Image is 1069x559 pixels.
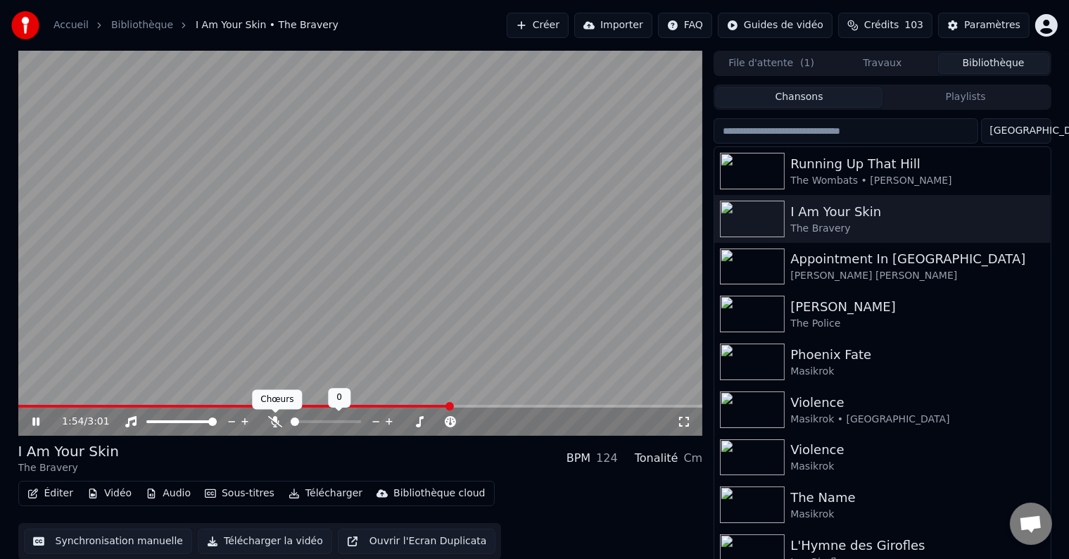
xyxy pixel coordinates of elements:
button: Bibliothèque [938,54,1049,74]
button: Paramètres [938,13,1030,38]
div: Chœurs [252,390,302,410]
button: Travaux [827,54,938,74]
div: Running Up That Hill [790,154,1044,174]
span: 103 [904,18,923,32]
button: Crédits103 [838,13,932,38]
button: Playlists [883,87,1049,108]
div: / [62,415,96,429]
div: Masikrok [790,460,1044,474]
div: Paramètres [964,18,1020,32]
div: I Am Your Skin [790,202,1044,222]
div: The Name [790,488,1044,508]
div: L'Hymne des Girofles [790,536,1044,555]
button: Sous-titres [199,484,280,503]
button: Créer [507,13,569,38]
button: Chansons [716,87,883,108]
button: Ouvrir l'Ecran Duplicata [338,529,496,554]
button: File d'attente [716,54,827,74]
img: youka [11,11,39,39]
button: FAQ [658,13,712,38]
div: The Wombats • [PERSON_NAME] [790,174,1044,188]
div: Masikrok • [GEOGRAPHIC_DATA] [790,413,1044,427]
div: 124 [596,450,618,467]
span: ( 1 ) [800,56,814,70]
button: Télécharger [283,484,368,503]
div: Masikrok [790,508,1044,522]
a: Bibliothèque [111,18,173,32]
div: Appointment In [GEOGRAPHIC_DATA] [790,249,1044,269]
div: Violence [790,393,1044,413]
button: Guides de vidéo [718,13,833,38]
div: 0 [328,388,350,408]
div: I Am Your Skin [18,441,119,461]
div: Masikrok [790,365,1044,379]
div: Tonalité [635,450,678,467]
div: Cm [684,450,703,467]
span: Crédits [864,18,899,32]
div: [PERSON_NAME] [PERSON_NAME] [790,269,1044,283]
span: 3:01 [87,415,109,429]
div: [PERSON_NAME] [790,297,1044,317]
nav: breadcrumb [53,18,339,32]
span: I Am Your Skin • The Bravery [196,18,339,32]
div: Phoenix Fate [790,345,1044,365]
div: Ouvrir le chat [1010,503,1052,545]
span: 1:54 [62,415,84,429]
button: Synchronisation manuelle [24,529,193,554]
div: Violence [790,440,1044,460]
button: Télécharger la vidéo [198,529,332,554]
div: The Police [790,317,1044,331]
button: Éditer [22,484,79,503]
a: Accueil [53,18,89,32]
button: Vidéo [82,484,137,503]
div: The Bravery [18,461,119,475]
div: The Bravery [790,222,1044,236]
button: Audio [140,484,196,503]
div: Bibliothèque cloud [393,486,485,501]
button: Importer [574,13,652,38]
div: BPM [567,450,590,467]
